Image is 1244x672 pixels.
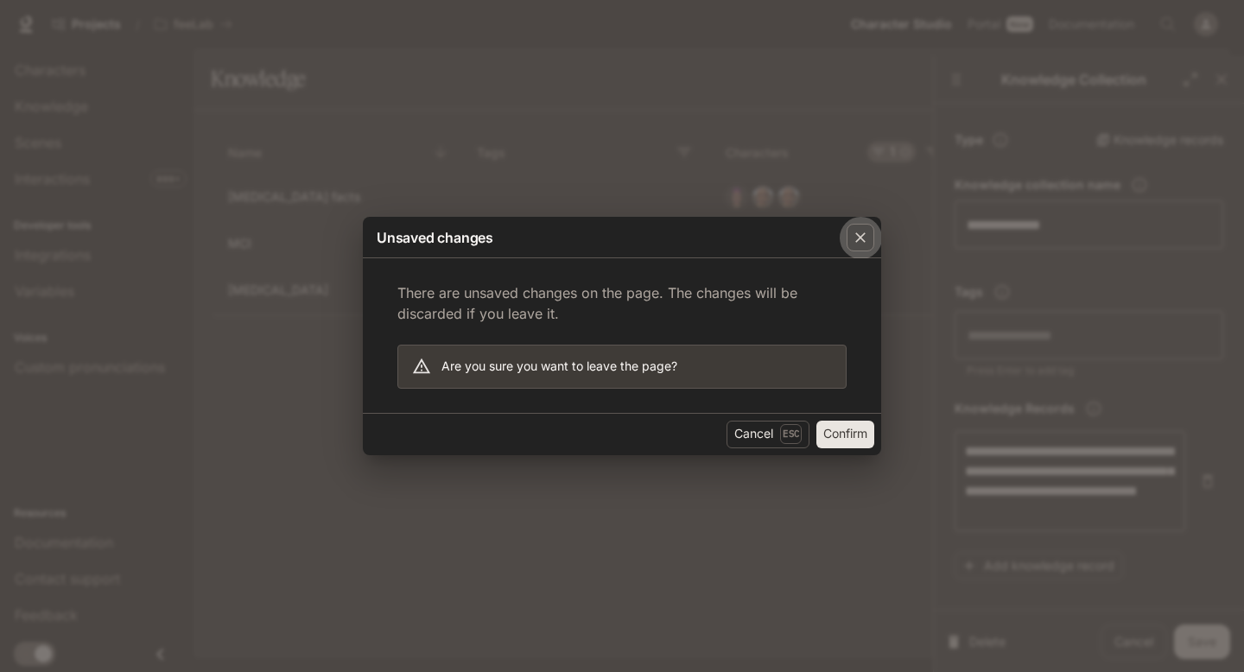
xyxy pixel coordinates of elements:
p: Esc [780,424,802,443]
div: Are you sure you want to leave the page? [441,351,677,382]
button: CancelEsc [727,421,809,448]
p: There are unsaved changes on the page. The changes will be discarded if you leave it. [397,282,847,324]
button: Confirm [816,421,874,448]
p: Unsaved changes [377,227,493,248]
